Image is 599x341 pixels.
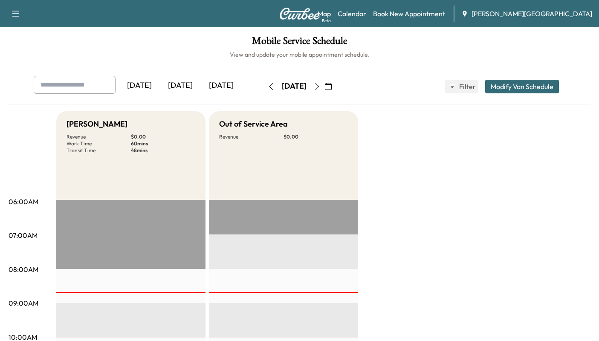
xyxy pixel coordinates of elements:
span: [PERSON_NAME][GEOGRAPHIC_DATA] [472,9,592,19]
h5: [PERSON_NAME] [67,118,127,130]
p: 07:00AM [9,230,38,240]
a: Book New Appointment [373,9,445,19]
p: $ 0.00 [284,133,348,140]
a: Calendar [338,9,366,19]
p: 09:00AM [9,298,38,308]
div: [DATE] [282,81,307,92]
div: [DATE] [201,76,242,95]
p: 08:00AM [9,264,38,275]
h5: Out of Service Area [219,118,288,130]
h6: View and update your mobile appointment schedule. [9,50,590,59]
span: Filter [459,81,475,92]
p: $ 0.00 [131,133,195,140]
div: Beta [322,17,331,24]
p: 06:00AM [9,197,38,207]
p: Revenue [67,133,131,140]
a: MapBeta [318,9,331,19]
h1: Mobile Service Schedule [9,36,590,50]
p: 48 mins [131,147,195,154]
button: Modify Van Schedule [485,80,559,93]
p: 60 mins [131,140,195,147]
div: [DATE] [119,76,160,95]
button: Filter [445,80,478,93]
div: [DATE] [160,76,201,95]
img: Curbee Logo [279,8,320,20]
p: Revenue [219,133,284,140]
p: Work Time [67,140,131,147]
p: Transit Time [67,147,131,154]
